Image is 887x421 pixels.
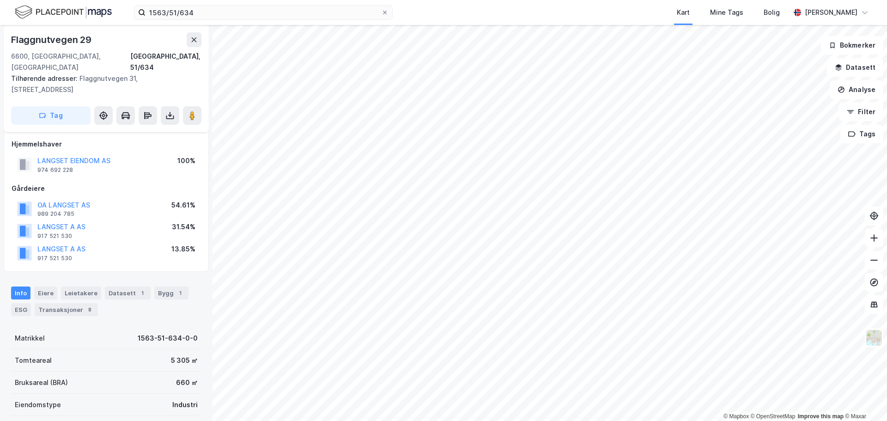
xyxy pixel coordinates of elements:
div: Tomteareal [15,355,52,366]
div: Datasett [105,287,151,299]
img: logo.f888ab2527a4732fd821a326f86c7f29.svg [15,4,112,20]
div: 5 305 ㎡ [171,355,198,366]
div: 31.54% [172,221,195,232]
div: 1 [138,288,147,298]
a: Mapbox [723,413,749,420]
div: Hjemmelshaver [12,139,201,150]
a: OpenStreetMap [751,413,796,420]
input: Søk på adresse, matrikkel, gårdeiere, leietakere eller personer [146,6,381,19]
button: Datasett [827,58,883,77]
div: 13.85% [171,244,195,255]
div: [GEOGRAPHIC_DATA], 51/634 [130,51,201,73]
div: Kart [677,7,690,18]
iframe: Chat Widget [841,377,887,421]
div: Kontrollprogram for chat [841,377,887,421]
button: Tags [840,125,883,143]
button: Tag [11,106,91,125]
div: 54.61% [171,200,195,211]
div: ESG [11,303,31,316]
div: 974 692 228 [37,166,73,174]
div: [PERSON_NAME] [805,7,857,18]
div: 917 521 530 [37,255,72,262]
div: Eiere [34,287,57,299]
button: Analyse [830,80,883,99]
a: Improve this map [798,413,844,420]
div: Eiendomstype [15,399,61,410]
img: Z [865,329,883,347]
button: Filter [839,103,883,121]
div: Transaksjoner [35,303,98,316]
div: Industri [172,399,198,410]
div: Info [11,287,30,299]
button: Bokmerker [821,36,883,55]
div: Flaggnutvegen 29 [11,32,93,47]
div: 660 ㎡ [176,377,198,388]
div: Gårdeiere [12,183,201,194]
div: Bygg [154,287,188,299]
div: 1 [176,288,185,298]
div: Mine Tags [710,7,743,18]
div: Bruksareal (BRA) [15,377,68,388]
div: 6600, [GEOGRAPHIC_DATA], [GEOGRAPHIC_DATA] [11,51,130,73]
div: 917 521 530 [37,232,72,240]
span: Tilhørende adresser: [11,74,79,82]
div: 100% [177,155,195,166]
div: Bolig [764,7,780,18]
div: 1563-51-634-0-0 [138,333,198,344]
div: Matrikkel [15,333,45,344]
div: Flaggnutvegen 31, [STREET_ADDRESS] [11,73,194,95]
div: 8 [85,305,94,314]
div: 989 204 785 [37,210,74,218]
div: Leietakere [61,287,101,299]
